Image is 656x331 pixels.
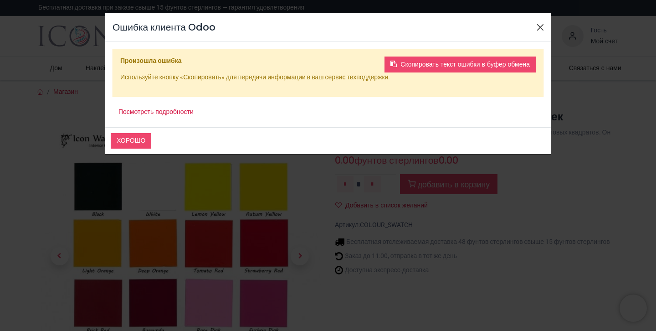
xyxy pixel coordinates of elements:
[117,136,145,145] font: ХОРОШО
[400,60,530,69] font: Скопировать текст ошибки в буфер обмена
[113,104,200,120] button: Посмотреть подробности
[113,21,215,34] font: Ошибка клиента Odoo
[120,57,182,64] font: Произошла ошибка
[533,21,547,34] button: Закрывать
[620,295,647,322] iframe: Брево чат в реальном времени
[120,73,390,81] font: Используйте кнопку «Скопировать» для передачи информации в ваш сервис техподдержки.
[384,57,536,72] button: Скопировать текст ошибки в буфер обмена
[111,133,151,149] button: ХОРОШО
[118,107,194,116] font: Посмотреть подробности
